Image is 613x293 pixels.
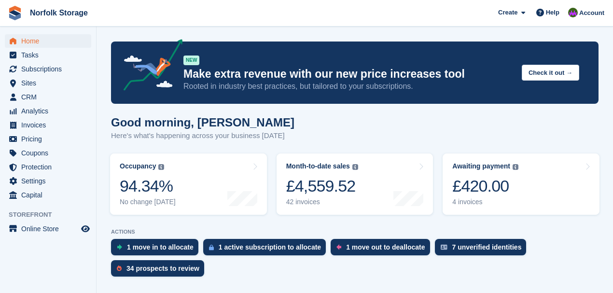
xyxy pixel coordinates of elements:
[277,153,433,215] a: Month-to-date sales £4,559.52 42 invoices
[21,160,79,174] span: Protection
[5,48,91,62] a: menu
[452,162,510,170] div: Awaiting payment
[441,244,447,250] img: verify_identity-adf6edd0f0f0b5bbfe63781bf79b02c33cf7c696d77639b501bdc392416b5a36.svg
[522,65,579,81] button: Check it out →
[111,239,203,260] a: 1 move in to allocate
[5,160,91,174] a: menu
[452,243,522,251] div: 7 unverified identities
[117,244,122,250] img: move_ins_to_allocate_icon-fdf77a2bb77ea45bf5b3d319d69a93e2d87916cf1d5bf7949dd705db3b84f3ca.svg
[21,188,79,202] span: Capital
[21,174,79,188] span: Settings
[110,153,267,215] a: Occupancy 94.34% No change [DATE]
[21,62,79,76] span: Subscriptions
[513,164,518,170] img: icon-info-grey-7440780725fd019a000dd9b08b2336e03edf1995a4989e88bcd33f0948082b44.svg
[546,8,559,17] span: Help
[5,104,91,118] a: menu
[183,67,514,81] p: Make extra revenue with our new price increases tool
[203,239,331,260] a: 1 active subscription to allocate
[5,118,91,132] a: menu
[331,239,434,260] a: 1 move out to deallocate
[115,39,183,94] img: price-adjustments-announcement-icon-8257ccfd72463d97f412b2fc003d46551f7dbcb40ab6d574587a9cd5c0d94...
[5,34,91,48] a: menu
[111,260,209,281] a: 34 prospects to review
[21,118,79,132] span: Invoices
[21,76,79,90] span: Sites
[286,176,358,196] div: £4,559.52
[346,243,425,251] div: 1 move out to deallocate
[21,34,79,48] span: Home
[80,223,91,235] a: Preview store
[21,104,79,118] span: Analytics
[111,116,294,129] h1: Good morning, [PERSON_NAME]
[21,48,79,62] span: Tasks
[452,176,518,196] div: £420.00
[5,62,91,76] a: menu
[26,5,92,21] a: Norfolk Storage
[21,146,79,160] span: Coupons
[5,132,91,146] a: menu
[117,265,122,271] img: prospect-51fa495bee0391a8d652442698ab0144808aea92771e9ea1ae160a38d050c398.svg
[5,222,91,236] a: menu
[126,265,199,272] div: 34 prospects to review
[5,90,91,104] a: menu
[21,90,79,104] span: CRM
[435,239,531,260] a: 7 unverified identities
[568,8,578,17] img: Tom Pearson
[127,243,194,251] div: 1 move in to allocate
[183,81,514,92] p: Rooted in industry best practices, but tailored to your subscriptions.
[5,146,91,160] a: menu
[452,198,518,206] div: 4 invoices
[443,153,599,215] a: Awaiting payment £420.00 4 invoices
[111,229,599,235] p: ACTIONS
[286,162,350,170] div: Month-to-date sales
[120,162,156,170] div: Occupancy
[498,8,517,17] span: Create
[120,176,176,196] div: 94.34%
[5,188,91,202] a: menu
[21,132,79,146] span: Pricing
[5,174,91,188] a: menu
[158,164,164,170] img: icon-info-grey-7440780725fd019a000dd9b08b2336e03edf1995a4989e88bcd33f0948082b44.svg
[120,198,176,206] div: No change [DATE]
[111,130,294,141] p: Here's what's happening across your business [DATE]
[286,198,358,206] div: 42 invoices
[352,164,358,170] img: icon-info-grey-7440780725fd019a000dd9b08b2336e03edf1995a4989e88bcd33f0948082b44.svg
[8,6,22,20] img: stora-icon-8386f47178a22dfd0bd8f6a31ec36ba5ce8667c1dd55bd0f319d3a0aa187defe.svg
[9,210,96,220] span: Storefront
[21,222,79,236] span: Online Store
[219,243,321,251] div: 1 active subscription to allocate
[579,8,604,18] span: Account
[209,244,214,251] img: active_subscription_to_allocate_icon-d502201f5373d7db506a760aba3b589e785aa758c864c3986d89f69b8ff3...
[5,76,91,90] a: menu
[336,244,341,250] img: move_outs_to_deallocate_icon-f764333ba52eb49d3ac5e1228854f67142a1ed5810a6f6cc68b1a99e826820c5.svg
[183,56,199,65] div: NEW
